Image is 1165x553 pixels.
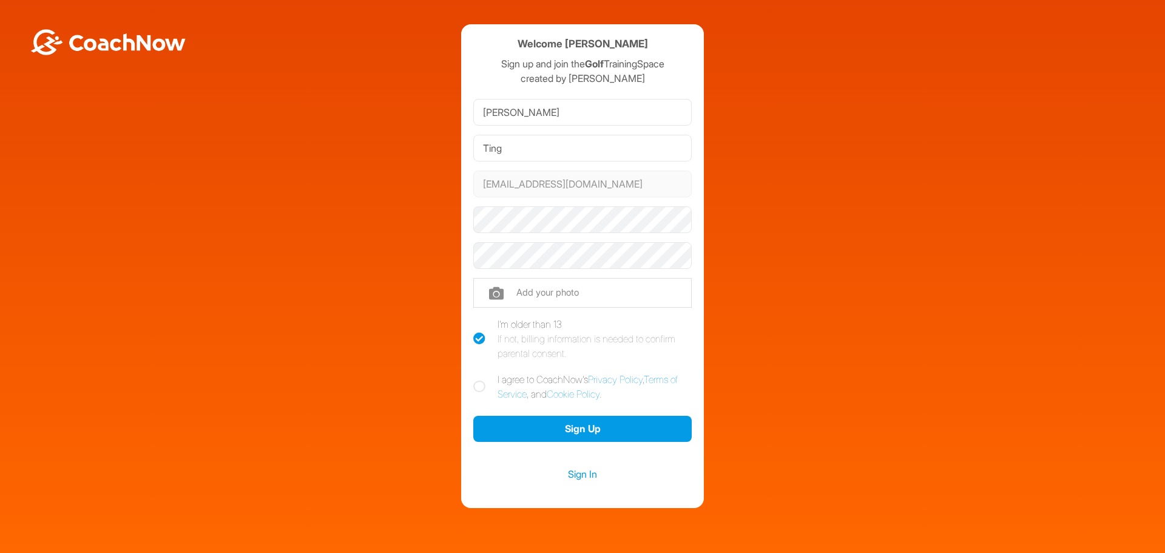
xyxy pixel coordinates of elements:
[473,416,692,442] button: Sign Up
[473,466,692,482] a: Sign In
[498,317,692,361] div: I'm older than 13
[518,36,648,52] h4: Welcome [PERSON_NAME]
[498,331,692,361] div: If not, billing information is needed to confirm parental consent.
[29,29,187,55] img: BwLJSsUCoWCh5upNqxVrqldRgqLPVwmV24tXu5FoVAoFEpwwqQ3VIfuoInZCoVCoTD4vwADAC3ZFMkVEQFDAAAAAElFTkSuQmCC
[547,388,599,400] a: Cookie Policy
[588,373,643,385] a: Privacy Policy
[585,58,604,70] strong: Golf
[473,99,692,126] input: First Name
[473,71,692,86] p: created by [PERSON_NAME]
[473,372,692,401] label: I agree to CoachNow's , , and .
[473,171,692,197] input: Email
[473,135,692,161] input: Last Name
[498,373,678,400] a: Terms of Service
[473,56,692,71] p: Sign up and join the TrainingSpace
